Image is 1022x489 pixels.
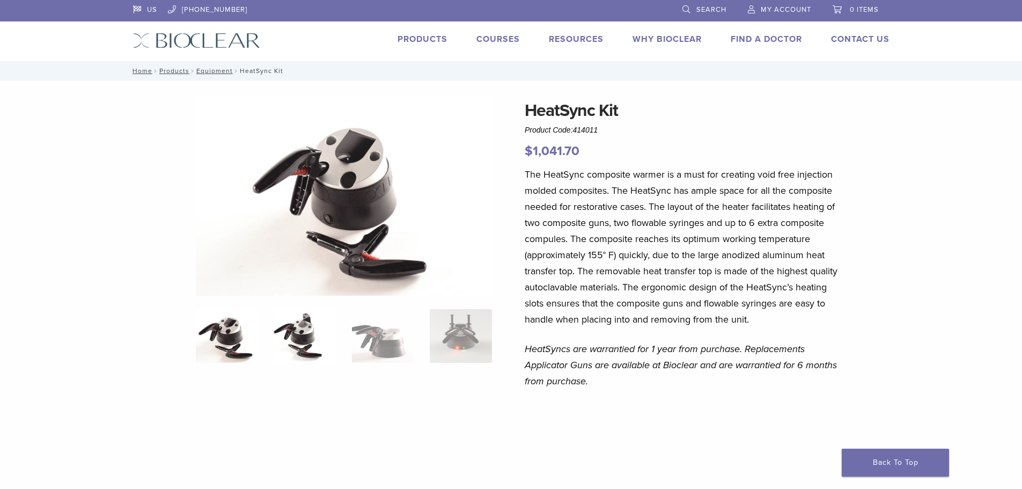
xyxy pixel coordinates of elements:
img: Bioclear [133,33,260,48]
span: Search [696,5,726,14]
span: / [233,68,240,74]
img: HeatSync Kit - Image 3 [352,309,414,363]
span: My Account [761,5,811,14]
img: HeatSync Kit - Image 4 [430,309,491,363]
span: $ [525,143,533,159]
em: HeatSyncs are warrantied for 1 year from purchase. Replacements Applicator Guns are available at ... [525,343,837,387]
a: Equipment [196,67,233,75]
span: 0 items [850,5,879,14]
span: / [152,68,159,74]
span: 414011 [573,126,598,134]
a: Why Bioclear [633,34,702,45]
bdi: 1,041.70 [525,143,579,159]
a: Courses [476,34,520,45]
a: Find A Doctor [731,34,802,45]
img: HeatSync Kit - Image 2 [274,309,335,363]
a: Home [129,67,152,75]
a: Back To Top [842,449,949,477]
a: Products [159,67,189,75]
a: Resources [549,34,604,45]
img: HeatSync Kit-4 [196,98,492,296]
span: Product Code: [525,126,598,134]
span: / [189,68,196,74]
nav: HeatSync Kit [125,61,898,81]
img: HeatSync-Kit-4-324x324.jpg [196,309,258,363]
h1: HeatSync Kit [525,98,840,123]
a: Products [398,34,447,45]
p: The HeatSync composite warmer is a must for creating void free injection molded composites. The H... [525,166,840,327]
a: Contact Us [831,34,889,45]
